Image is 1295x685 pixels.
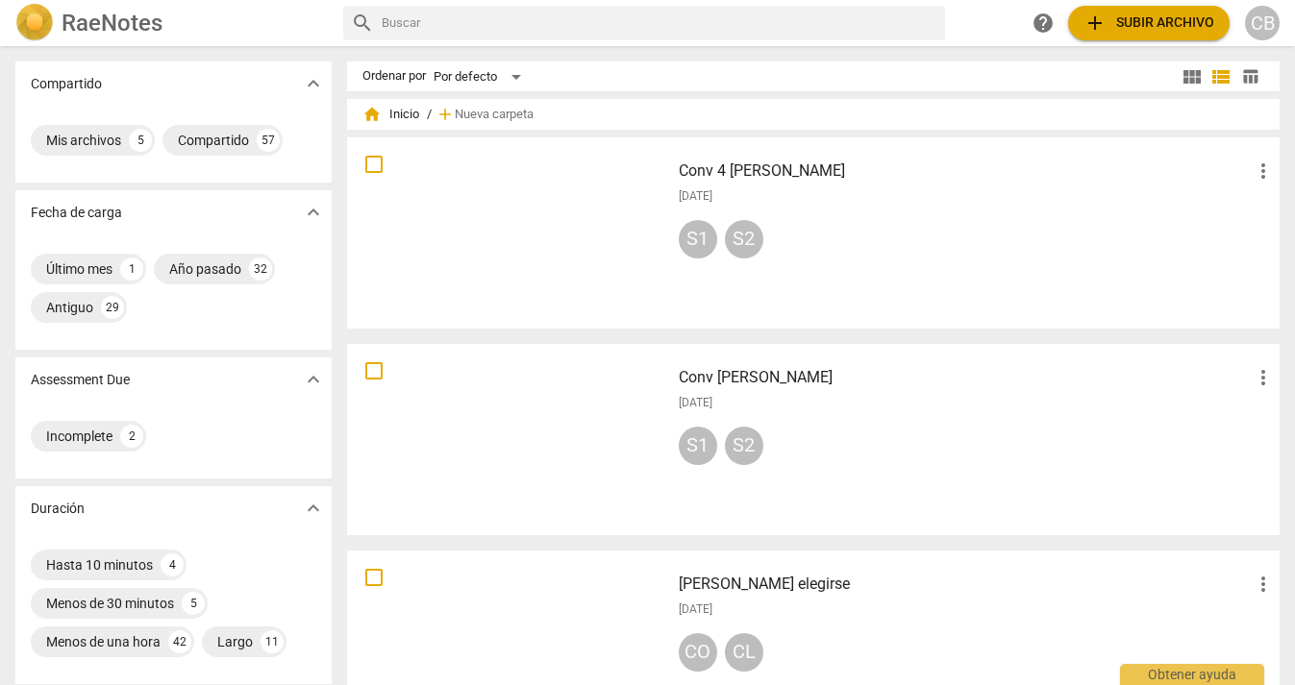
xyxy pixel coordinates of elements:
[299,365,328,394] button: Mostrar más
[725,427,763,465] div: S2
[62,10,162,37] h2: RaeNotes
[120,257,143,281] div: 1
[679,601,712,618] span: [DATE]
[1181,65,1204,88] span: view_module
[299,198,328,227] button: Mostrar más
[101,296,124,319] div: 29
[362,105,419,124] span: Inicio
[46,131,121,150] div: Mis archivos
[302,201,325,224] span: expand_more
[679,366,1252,389] h3: Conv vivi joha
[1252,159,1275,183] span: more_vert
[1245,6,1280,40] button: CB
[15,4,54,42] img: Logo
[169,259,241,279] div: Año pasado
[46,259,112,279] div: Último mes
[15,4,328,42] a: LogoRaeNotes
[46,555,153,575] div: Hasta 10 minutos
[31,203,122,223] p: Fecha de carga
[362,69,426,84] div: Ordenar por
[31,499,85,519] p: Duración
[1178,62,1207,91] button: Cuadrícula
[679,633,717,672] div: CO
[725,220,763,258] div: S2
[1209,65,1233,88] span: view_list
[1068,6,1230,40] button: Subir
[1252,366,1275,389] span: more_vert
[354,351,1273,528] a: Conv [PERSON_NAME][DATE]S1S2
[427,108,432,122] span: /
[354,144,1273,322] a: Conv 4 [PERSON_NAME][DATE]S1S2
[1083,12,1107,35] span: add
[217,632,253,651] div: Largo
[1207,62,1235,91] button: Lista
[302,497,325,520] span: expand_more
[182,592,205,615] div: 5
[362,105,382,124] span: home
[725,633,763,672] div: CL
[679,427,717,465] div: S1
[1026,6,1060,40] a: Obtener ayuda
[46,427,112,446] div: Incomplete
[261,630,284,653] div: 11
[1032,12,1055,35] span: help
[257,129,280,152] div: 57
[31,74,102,94] p: Compartido
[679,188,712,205] span: [DATE]
[129,129,152,152] div: 5
[1120,664,1264,685] div: Obtener ayuda
[120,425,143,448] div: 2
[1241,67,1259,86] span: table_chart
[679,159,1252,183] h3: Conv 4 Vivi Julia
[302,368,325,391] span: expand_more
[46,298,93,317] div: Antiguo
[299,494,328,523] button: Mostrar más
[436,105,455,124] span: add
[168,630,191,653] div: 42
[46,632,161,651] div: Menos de una hora
[351,12,374,35] span: search
[1252,573,1275,596] span: more_vert
[1083,12,1214,35] span: Subir archivo
[455,108,534,122] span: Nueva carpeta
[382,8,937,38] input: Buscar
[31,370,130,390] p: Assessment Due
[679,220,717,258] div: S1
[1235,62,1264,91] button: Tabla
[679,573,1252,596] h3: Liliana elegirse
[679,395,712,411] span: [DATE]
[161,553,184,576] div: 4
[46,594,174,613] div: Menos de 30 minutos
[249,257,272,281] div: 32
[434,61,528,92] div: Por defecto
[178,131,249,150] div: Compartido
[299,69,328,98] button: Mostrar más
[302,72,325,95] span: expand_more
